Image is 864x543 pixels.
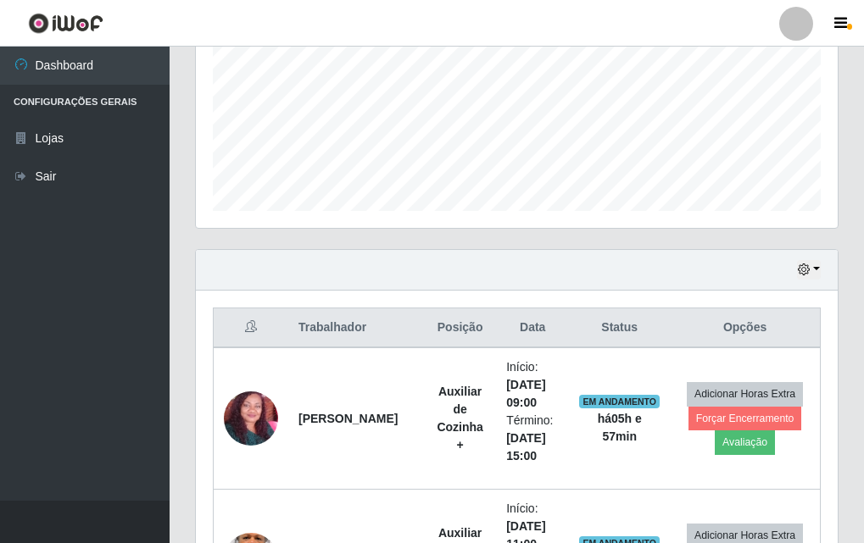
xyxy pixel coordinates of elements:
th: Opções [670,308,820,348]
button: Avaliação [715,430,775,454]
time: [DATE] 15:00 [506,431,545,463]
th: Data [496,308,569,348]
strong: há 05 h e 57 min [598,412,642,443]
img: 1695958183677.jpeg [224,363,278,474]
th: Posição [424,308,496,348]
img: CoreUI Logo [28,13,103,34]
li: Término: [506,412,559,465]
li: Início: [506,358,559,412]
button: Adicionar Horas Extra [687,382,803,406]
button: Forçar Encerramento [688,407,802,430]
span: EM ANDAMENTO [579,395,660,408]
time: [DATE] 09:00 [506,378,545,409]
strong: [PERSON_NAME] [298,412,398,425]
th: Status [569,308,670,348]
th: Trabalhador [288,308,424,348]
strong: Auxiliar de Cozinha + [437,385,482,452]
